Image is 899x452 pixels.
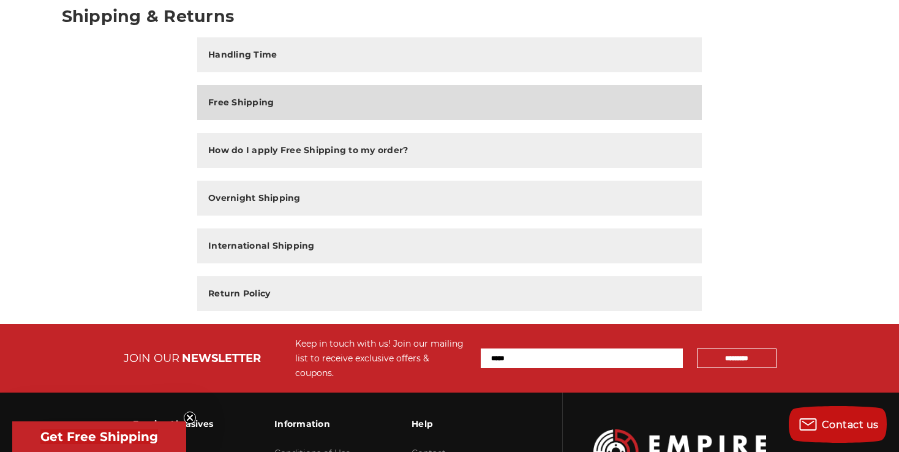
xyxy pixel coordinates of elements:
button: How do I apply Free Shipping to my order? [197,133,702,168]
div: Get Free ShippingClose teaser [12,421,186,452]
h3: Help [412,411,494,437]
span: NEWSLETTER [182,352,261,365]
button: Return Policy [197,276,702,311]
div: Keep in touch with us! Join our mailing list to receive exclusive offers & coupons. [295,336,468,380]
button: Contact us [789,406,887,443]
button: Free Shipping [197,85,702,120]
button: Close teaser [184,412,196,424]
button: Handling Time [197,37,702,72]
h1: Shipping & Returns [62,8,838,24]
span: JOIN OUR [124,352,179,365]
span: Contact us [822,419,879,431]
h2: Handling Time [208,48,277,61]
button: International Shipping [197,228,702,263]
h2: Free Shipping [208,96,274,109]
span: Get Free Shipping [40,429,158,444]
h2: International Shipping [208,239,315,252]
h2: Overnight Shipping [208,192,301,205]
h3: Empire Abrasives [133,411,213,437]
h3: Information [274,411,350,437]
h2: Return Policy [208,287,270,300]
h2: How do I apply Free Shipping to my order? [208,144,408,157]
button: Overnight Shipping [197,181,702,216]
